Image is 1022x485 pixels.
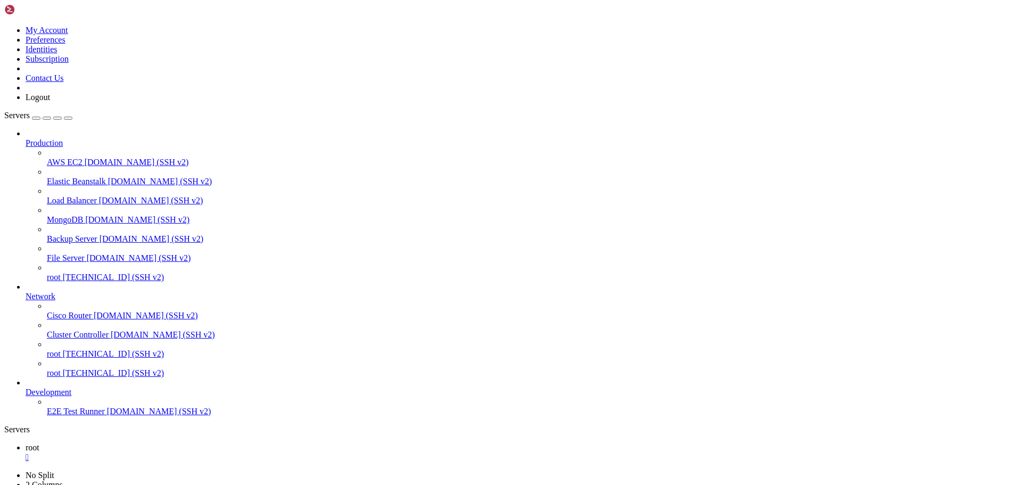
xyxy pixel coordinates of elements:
[47,330,1018,340] a: Cluster Controller [DOMAIN_NAME] (SSH v2)
[26,138,63,147] span: Production
[108,177,212,186] span: [DOMAIN_NAME] (SSH v2)
[26,282,1018,378] li: Network
[47,234,97,243] span: Backup Server
[47,205,1018,225] li: MongoDB [DOMAIN_NAME] (SSH v2)
[111,330,215,339] span: [DOMAIN_NAME] (SSH v2)
[26,292,55,301] span: Network
[47,177,1018,186] a: Elastic Beanstalk [DOMAIN_NAME] (SSH v2)
[26,73,64,83] a: Contact Us
[94,311,198,320] span: [DOMAIN_NAME] (SSH v2)
[47,340,1018,359] li: root [TECHNICAL_ID] (SSH v2)
[47,349,1018,359] a: root [TECHNICAL_ID] (SSH v2)
[47,368,61,377] span: root
[47,263,1018,282] li: root [TECHNICAL_ID] (SSH v2)
[47,311,1018,320] a: Cisco Router [DOMAIN_NAME] (SSH v2)
[47,158,83,167] span: AWS EC2
[26,378,1018,416] li: Development
[4,111,72,120] a: Servers
[4,425,1018,434] div: Servers
[85,158,189,167] span: [DOMAIN_NAME] (SSH v2)
[47,407,1018,416] a: E2E Test Runner [DOMAIN_NAME] (SSH v2)
[47,158,1018,167] a: AWS EC2 [DOMAIN_NAME] (SSH v2)
[47,301,1018,320] li: Cisco Router [DOMAIN_NAME] (SSH v2)
[63,368,164,377] span: [TECHNICAL_ID] (SSH v2)
[47,215,1018,225] a: MongoDB [DOMAIN_NAME] (SSH v2)
[47,186,1018,205] li: Load Balancer [DOMAIN_NAME] (SSH v2)
[47,349,61,358] span: root
[47,177,106,186] span: Elastic Beanstalk
[26,138,1018,148] a: Production
[47,273,1018,282] a: root [TECHNICAL_ID] (SSH v2)
[47,244,1018,263] li: File Server [DOMAIN_NAME] (SSH v2)
[63,273,164,282] span: [TECHNICAL_ID] (SSH v2)
[26,93,50,102] a: Logout
[63,349,164,358] span: [TECHNICAL_ID] (SSH v2)
[47,167,1018,186] li: Elastic Beanstalk [DOMAIN_NAME] (SSH v2)
[26,292,1018,301] a: Network
[47,225,1018,244] li: Backup Server [DOMAIN_NAME] (SSH v2)
[47,359,1018,378] li: root [TECHNICAL_ID] (SSH v2)
[26,471,54,480] a: No Split
[47,196,1018,205] a: Load Balancer [DOMAIN_NAME] (SSH v2)
[47,253,1018,263] a: File Server [DOMAIN_NAME] (SSH v2)
[4,4,65,15] img: Shellngn
[26,388,1018,397] a: Development
[47,407,105,416] span: E2E Test Runner
[47,148,1018,167] li: AWS EC2 [DOMAIN_NAME] (SSH v2)
[47,273,61,282] span: root
[47,368,1018,378] a: root [TECHNICAL_ID] (SSH v2)
[85,215,189,224] span: [DOMAIN_NAME] (SSH v2)
[100,234,204,243] span: [DOMAIN_NAME] (SSH v2)
[47,311,92,320] span: Cisco Router
[26,129,1018,282] li: Production
[47,196,97,205] span: Load Balancer
[47,215,83,224] span: MongoDB
[107,407,211,416] span: [DOMAIN_NAME] (SSH v2)
[47,234,1018,244] a: Backup Server [DOMAIN_NAME] (SSH v2)
[47,397,1018,416] li: E2E Test Runner [DOMAIN_NAME] (SSH v2)
[87,253,191,262] span: [DOMAIN_NAME] (SSH v2)
[26,54,69,63] a: Subscription
[26,35,65,44] a: Preferences
[4,111,30,120] span: Servers
[26,453,1018,462] a: 
[26,388,71,397] span: Development
[47,253,85,262] span: File Server
[26,443,1018,462] a: root
[26,45,57,54] a: Identities
[26,26,68,35] a: My Account
[47,330,109,339] span: Cluster Controller
[99,196,203,205] span: [DOMAIN_NAME] (SSH v2)
[26,443,39,452] span: root
[47,320,1018,340] li: Cluster Controller [DOMAIN_NAME] (SSH v2)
